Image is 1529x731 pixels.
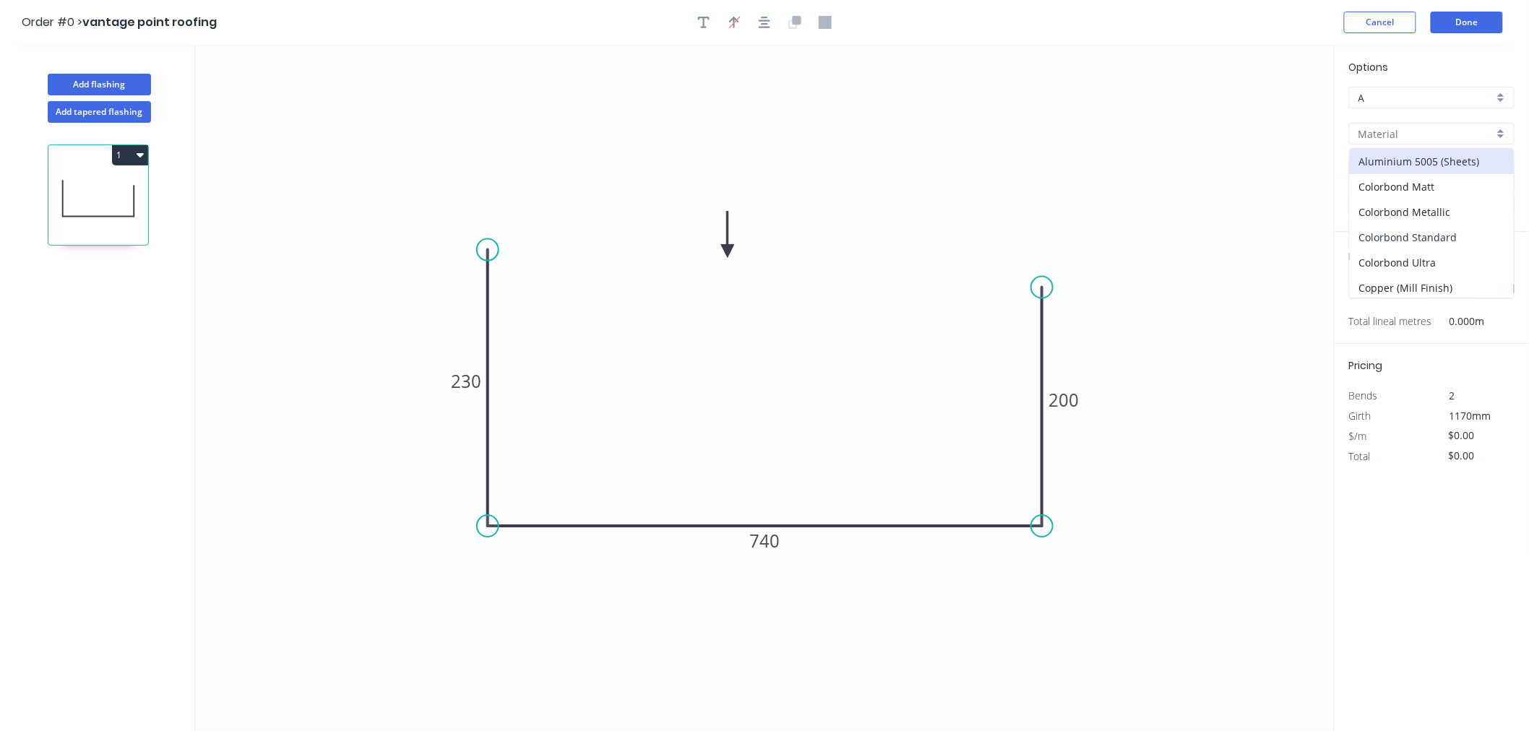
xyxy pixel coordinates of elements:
div: Colorbond Standard [1350,225,1514,250]
span: Pricing [1349,358,1383,373]
span: Total [1349,449,1371,463]
span: 0.000m [1432,311,1485,332]
div: Colorbond Ultra [1350,250,1514,275]
input: Price level [1358,90,1494,105]
span: Options [1349,60,1389,74]
button: 1 [112,145,148,165]
button: Add flashing [48,74,151,95]
button: Cancel [1344,12,1416,33]
tspan: 200 [1048,388,1079,412]
input: Material [1358,126,1494,142]
span: 2 [1450,389,1455,402]
span: vantage point roofing [82,14,217,30]
span: $/m [1349,429,1367,443]
span: Girth [1349,409,1371,423]
tspan: 230 [451,369,481,393]
span: Bends [1349,389,1378,402]
button: Done [1431,12,1503,33]
button: Add tapered flashing [48,101,151,123]
svg: 0 [195,45,1335,731]
span: Order #0 > [22,14,82,30]
tspan: 740 [750,529,780,553]
span: 1170mm [1450,409,1491,423]
div: Aluminium 5005 (Sheets) [1350,149,1514,174]
div: Colorbond Matt [1350,174,1514,199]
div: Copper (Mill Finish) [1350,275,1514,300]
div: Colorbond Metallic [1350,199,1514,225]
span: Total lineal metres [1349,311,1432,332]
